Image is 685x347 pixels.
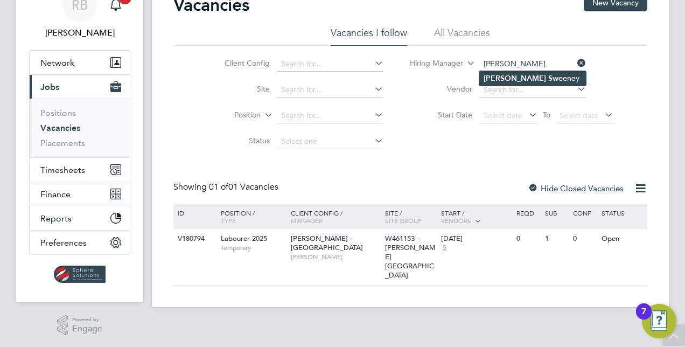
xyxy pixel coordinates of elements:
span: Network [40,58,74,68]
span: Labourer 2025 [221,234,267,243]
label: Hiring Manager [401,58,463,69]
input: Select one [277,134,383,149]
span: Preferences [40,238,87,248]
input: Search for... [277,57,383,72]
div: Open [599,229,646,249]
span: Timesheets [40,165,85,175]
label: Hide Closed Vacancies [528,183,624,193]
label: Site [208,84,270,94]
span: Vendors [441,216,471,225]
div: 0 [514,229,542,249]
span: Rob Bennett [29,26,130,39]
div: Start / [438,204,514,231]
span: [PERSON_NAME] [291,253,380,261]
div: 1 [542,229,570,249]
label: Position [199,110,261,121]
button: Jobs [30,75,130,99]
li: Vacancies I follow [331,26,407,46]
div: Jobs [30,99,130,157]
label: Status [208,136,270,145]
label: Start Date [410,110,472,120]
button: Finance [30,182,130,206]
div: Conf [570,204,598,222]
b: [PERSON_NAME] [484,74,546,83]
div: ID [175,204,213,222]
span: Engage [72,324,102,334]
span: [PERSON_NAME] - [GEOGRAPHIC_DATA] [291,234,363,252]
button: Open Resource Center, 7 new notifications [642,304,676,338]
span: Type [221,216,236,225]
div: Position / [213,204,288,230]
a: Go to home page [29,266,130,283]
span: Reports [40,213,72,224]
div: 7 [641,311,646,325]
div: V180794 [175,229,213,249]
li: ney [479,71,586,86]
span: 01 of [209,182,228,192]
div: [DATE] [441,234,511,244]
div: Showing [173,182,281,193]
input: Search for... [277,108,383,123]
span: Finance [40,189,71,199]
button: Network [30,51,130,74]
a: Vacancies [40,123,80,133]
div: Reqd [514,204,542,222]
span: Powered by [72,315,102,324]
label: Client Config [208,58,270,68]
a: Placements [40,138,85,148]
span: Site Group [385,216,422,225]
div: Site / [382,204,439,230]
div: Sub [542,204,570,222]
input: Search for... [480,57,586,72]
div: Status [599,204,646,222]
input: Search for... [480,82,586,98]
span: W461153 - [PERSON_NAME][GEOGRAPHIC_DATA] [385,234,436,280]
button: Preferences [30,231,130,254]
a: Powered byEngage [57,315,103,336]
span: 5 [441,244,448,253]
span: Jobs [40,82,59,92]
span: Select date [560,110,598,120]
div: 0 [570,229,598,249]
span: 01 Vacancies [209,182,278,192]
input: Search for... [277,82,383,98]
button: Timesheets [30,158,130,182]
span: Select date [484,110,522,120]
b: Swee [548,74,567,83]
li: All Vacancies [434,26,490,46]
span: To [540,108,554,122]
img: spheresolutions-logo-retina.png [54,266,106,283]
label: Vendor [410,84,472,94]
div: Client Config / [288,204,382,230]
a: Positions [40,108,76,118]
span: Manager [291,216,323,225]
button: Reports [30,206,130,230]
span: Temporary [221,244,285,252]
